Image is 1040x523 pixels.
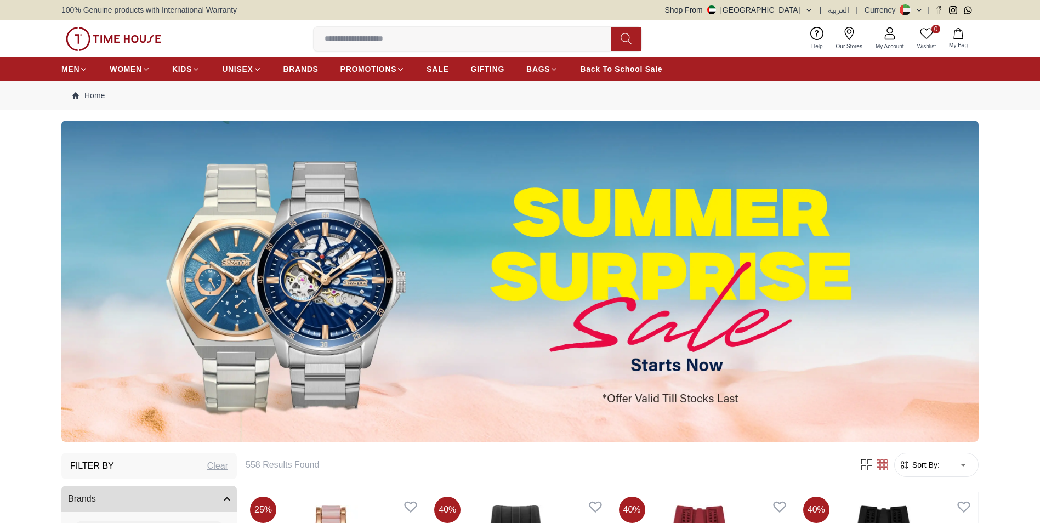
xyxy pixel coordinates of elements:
[964,6,972,14] a: Whatsapp
[619,497,645,523] span: 40 %
[427,59,448,79] a: SALE
[580,64,662,75] span: Back To School Sale
[434,497,461,523] span: 40 %
[665,4,813,15] button: Shop From[GEOGRAPHIC_DATA]
[931,25,940,33] span: 0
[72,90,105,101] a: Home
[707,5,716,14] img: United Arab Emirates
[910,459,940,470] span: Sort By:
[470,64,504,75] span: GIFTING
[172,64,192,75] span: KIDS
[899,459,940,470] button: Sort By:
[934,6,942,14] a: Facebook
[828,4,849,15] button: العربية
[871,42,908,50] span: My Account
[61,64,79,75] span: MEN
[70,459,114,473] h3: Filter By
[427,64,448,75] span: SALE
[805,25,829,53] a: Help
[222,64,253,75] span: UNISEX
[61,81,979,110] nav: Breadcrumb
[61,121,979,442] img: ...
[250,497,276,523] span: 25 %
[526,64,550,75] span: BAGS
[66,27,161,51] img: ...
[928,4,930,15] span: |
[222,59,261,79] a: UNISEX
[172,59,200,79] a: KIDS
[110,59,150,79] a: WOMEN
[283,64,319,75] span: BRANDS
[865,4,900,15] div: Currency
[68,492,96,505] span: Brands
[61,486,237,512] button: Brands
[246,458,846,471] h6: 558 Results Found
[470,59,504,79] a: GIFTING
[110,64,142,75] span: WOMEN
[942,26,974,52] button: My Bag
[949,6,957,14] a: Instagram
[61,59,88,79] a: MEN
[283,59,319,79] a: BRANDS
[856,4,858,15] span: |
[945,41,972,49] span: My Bag
[911,25,942,53] a: 0Wishlist
[913,42,940,50] span: Wishlist
[580,59,662,79] a: Back To School Sale
[61,4,237,15] span: 100% Genuine products with International Warranty
[340,59,405,79] a: PROMOTIONS
[832,42,867,50] span: Our Stores
[803,497,829,523] span: 40 %
[820,4,822,15] span: |
[526,59,558,79] a: BAGS
[207,459,228,473] div: Clear
[340,64,397,75] span: PROMOTIONS
[829,25,869,53] a: Our Stores
[807,42,827,50] span: Help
